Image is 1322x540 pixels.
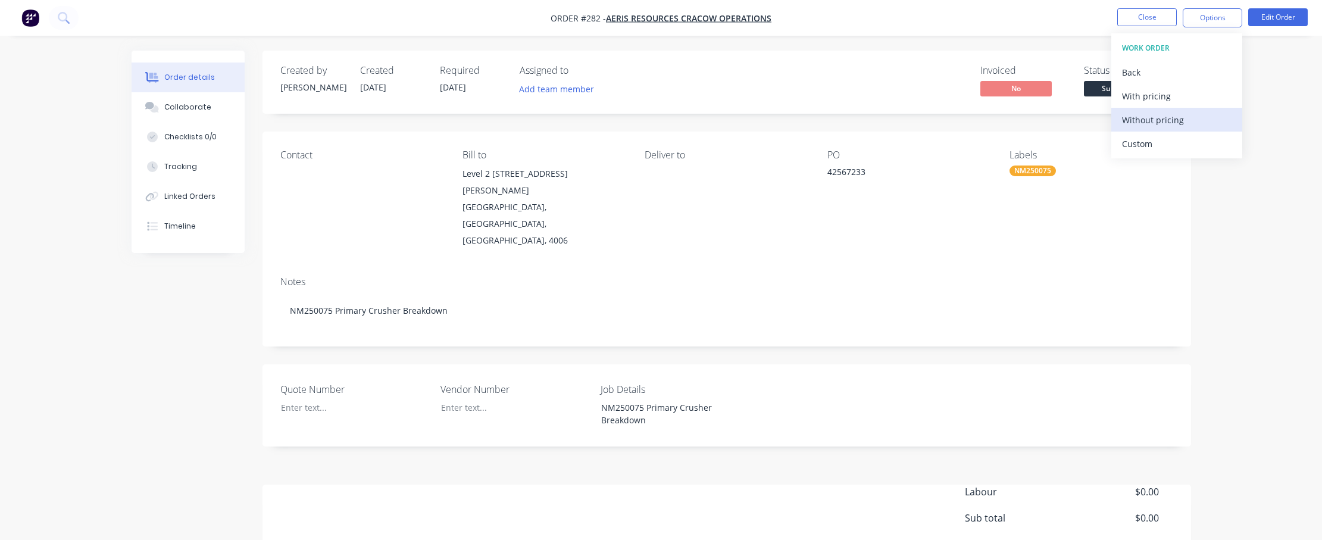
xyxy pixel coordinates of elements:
div: Contact [280,149,443,161]
button: WORK ORDER [1111,36,1242,60]
div: Created by [280,65,346,76]
div: Created [360,65,426,76]
button: Collaborate [132,92,245,122]
div: Linked Orders [164,191,215,202]
span: Labour [965,485,1071,499]
span: No [980,81,1052,96]
div: Required [440,65,505,76]
div: Deliver to [645,149,808,161]
div: [GEOGRAPHIC_DATA], [GEOGRAPHIC_DATA], [GEOGRAPHIC_DATA], 4006 [462,199,626,249]
span: [DATE] [360,82,386,93]
button: Timeline [132,211,245,241]
span: Order #282 - [551,13,606,24]
button: Edit Order [1248,8,1308,26]
div: Collaborate [164,102,211,113]
span: Submitted [1084,81,1155,96]
div: NM250075 [1010,166,1056,176]
button: Order details [132,63,245,92]
label: Vendor Number [440,382,589,397]
div: Notes [280,276,1173,288]
div: [PERSON_NAME] [280,81,346,93]
div: Status [1084,65,1173,76]
a: Aeris Resources Cracow Operations [606,13,771,24]
div: Assigned to [520,65,639,76]
button: Options [1183,8,1242,27]
span: $0.00 [1070,511,1158,525]
button: Close [1117,8,1177,26]
div: Back [1122,64,1232,81]
span: [DATE] [440,82,466,93]
div: Invoiced [980,65,1070,76]
button: Add team member [512,81,600,97]
div: Level 2 [STREET_ADDRESS][PERSON_NAME] [462,166,626,199]
button: Add team member [520,81,601,97]
div: Level 2 [STREET_ADDRESS][PERSON_NAME][GEOGRAPHIC_DATA], [GEOGRAPHIC_DATA], [GEOGRAPHIC_DATA], 4006 [462,166,626,249]
div: NM250075 Primary Crusher Breakdown [592,399,740,429]
button: Checklists 0/0 [132,122,245,152]
span: $0.00 [1070,485,1158,499]
div: Order details [164,72,215,83]
div: NM250075 Primary Crusher Breakdown [280,292,1173,329]
div: PO [827,149,990,161]
label: Job Details [601,382,749,397]
button: Custom [1111,132,1242,155]
div: Bill to [462,149,626,161]
div: Custom [1122,135,1232,152]
div: 42567233 [827,166,976,182]
button: Back [1111,60,1242,84]
label: Quote Number [280,382,429,397]
span: Sub total [965,511,1071,525]
div: With pricing [1122,88,1232,105]
div: Timeline [164,221,196,232]
div: Tracking [164,161,197,172]
img: Factory [21,9,39,27]
div: Checklists 0/0 [164,132,217,142]
div: Labels [1010,149,1173,161]
div: Without pricing [1122,111,1232,129]
div: WORK ORDER [1122,40,1232,56]
button: With pricing [1111,84,1242,108]
button: Tracking [132,152,245,182]
button: Linked Orders [132,182,245,211]
button: Submitted [1084,81,1155,99]
button: Without pricing [1111,108,1242,132]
